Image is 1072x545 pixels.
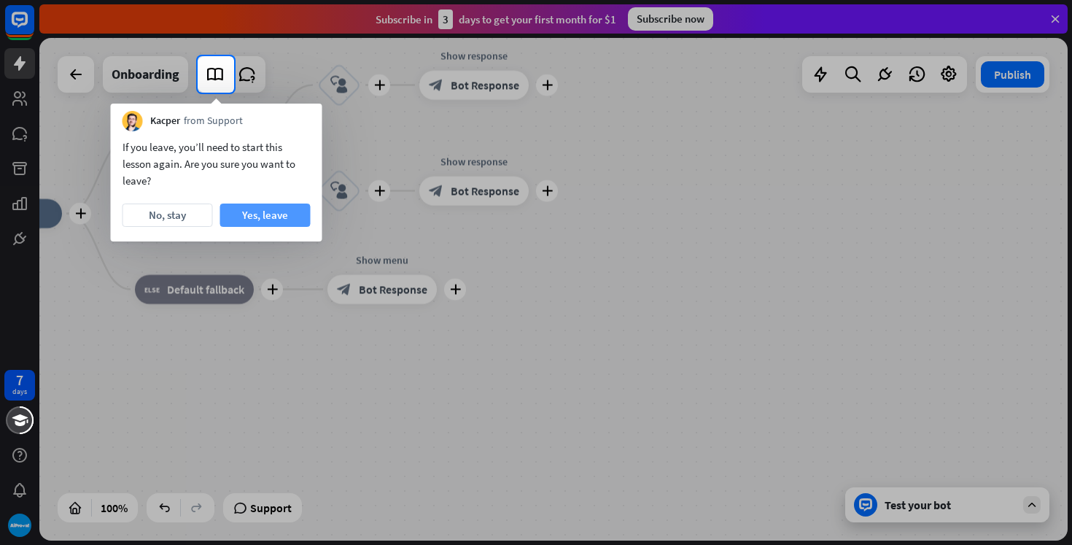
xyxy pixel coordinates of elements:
[123,139,311,189] div: If you leave, you’ll need to start this lesson again. Are you sure you want to leave?
[184,114,243,128] span: from Support
[150,114,180,128] span: Kacper
[12,6,55,50] button: Open LiveChat chat widget
[220,204,311,227] button: Yes, leave
[123,204,213,227] button: No, stay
